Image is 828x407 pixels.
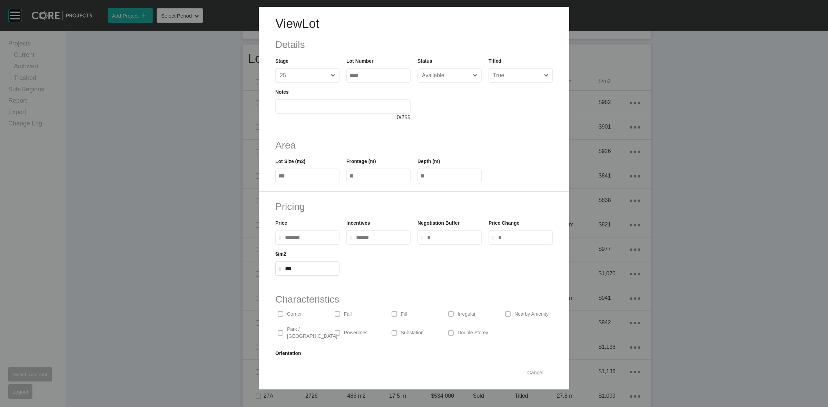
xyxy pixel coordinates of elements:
label: Lot Number [346,58,374,64]
p: Nearby Amenity [514,311,549,318]
label: Lot Size (m2) [275,159,305,164]
p: Powerlines [344,329,367,336]
span: 0 [397,114,400,120]
input: $ [356,234,407,240]
p: Irregular [457,311,475,318]
input: 25 [278,69,329,82]
label: Negotiation Buffer [417,220,460,226]
input: $ [427,234,479,240]
tspan: $ [421,235,423,241]
input: $ [285,266,336,272]
div: / 255 [275,114,411,121]
tspan: $ [349,235,352,241]
h2: Characteristics [275,293,553,306]
label: Stage [275,58,288,64]
span: Close menu... [329,69,337,82]
p: Park / [GEOGRAPHIC_DATA] [287,326,337,339]
tspan: $ [278,235,281,241]
label: Price [275,220,287,226]
h1: View Lot [275,15,553,32]
label: Status [417,58,432,64]
h2: Details [275,38,553,51]
p: Fill [401,311,407,318]
p: Fall [344,311,352,318]
p: Substation [401,329,424,336]
span: Close menu... [543,69,550,82]
tspan: $ [278,266,281,272]
tspan: $ [492,235,494,241]
input: Available [421,69,472,82]
label: Orientation [275,350,301,356]
label: Price Change [489,220,519,226]
label: Frontage (m) [346,159,376,164]
input: $ [285,234,336,240]
label: $/m2 [275,251,286,257]
button: Cancel [520,365,551,379]
h2: Area [275,139,553,152]
span: Close menu... [472,69,479,82]
span: Cancel [527,369,543,375]
input: True [492,69,543,82]
p: Double Storey [457,329,488,336]
label: Depth (m) [417,159,440,164]
label: Titled [489,58,501,64]
p: Corner [287,311,302,318]
label: Notes [275,89,289,95]
h2: Pricing [275,200,553,213]
label: Incentives [346,220,370,226]
input: $ [498,234,550,240]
